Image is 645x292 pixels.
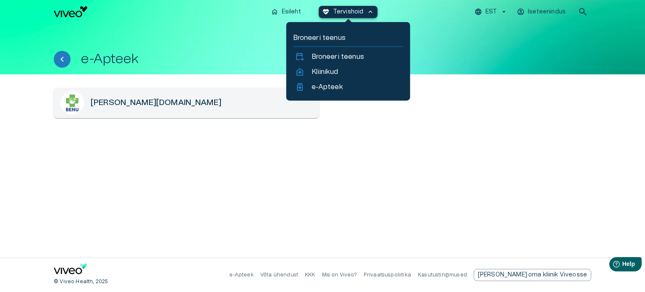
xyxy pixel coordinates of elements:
a: home_healthKliinikud [295,67,402,77]
a: Navigate to home page [54,263,87,277]
p: Mis on Viveo? [322,271,357,279]
img: BenuLogo.png [60,91,84,115]
span: ecg_heart [322,8,330,16]
a: calendar_add_onBroneeri teenus [295,52,402,62]
button: homeEsileht [267,6,305,18]
h1: e-Apteek [81,52,138,66]
p: e-Apteek [312,82,343,92]
div: [PERSON_NAME] oma kliinik Viveosse [474,269,591,281]
p: Broneeri teenus [312,52,364,62]
span: medication [295,82,305,92]
a: Send email to partnership request to viveo [474,269,591,281]
a: Kasutustingimused [418,272,467,277]
a: e-Apteek [229,272,253,277]
button: open search modal [574,3,591,20]
span: keyboard_arrow_up [367,8,374,16]
button: Tagasi [54,51,71,68]
button: ecg_heartTervishoidkeyboard_arrow_up [319,6,378,18]
iframe: Help widget launcher [579,254,645,277]
span: search [578,7,588,17]
a: medicatione-Apteek [295,82,402,92]
h6: [PERSON_NAME][DOMAIN_NAME] [91,97,221,109]
p: Kliinikud [312,67,338,77]
p: © Viveo Health, 2025 [54,278,108,285]
a: Navigate to homepage [54,6,264,17]
img: Viveo logo [54,6,87,17]
p: EST [485,8,497,16]
a: KKK [305,272,315,277]
p: Iseteenindus [528,8,566,16]
p: Tervishoid [333,8,364,16]
p: [PERSON_NAME] oma kliinik Viveosse [478,271,587,279]
p: Võta ühendust [260,271,298,279]
a: Open selected action card [54,113,319,119]
span: calendar_add_on [295,52,305,62]
p: Broneeri teenus [293,33,404,43]
p: Esileht [282,8,301,16]
button: EST [473,6,509,18]
a: Privaatsuspoliitika [364,272,411,277]
button: Iseteenindus [516,6,568,18]
span: home_health [295,67,305,77]
span: home [271,8,278,16]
